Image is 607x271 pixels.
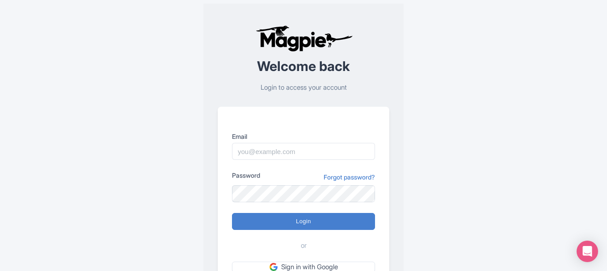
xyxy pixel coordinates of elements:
div: Open Intercom Messenger [577,241,598,262]
label: Password [232,171,260,180]
img: google.svg [270,263,278,271]
p: Login to access your account [218,83,389,93]
input: you@example.com [232,143,375,160]
span: or [301,241,307,251]
img: logo-ab69f6fb50320c5b225c76a69d11143b.png [253,25,354,52]
label: Email [232,132,375,141]
input: Login [232,213,375,230]
a: Forgot password? [324,172,375,182]
h2: Welcome back [218,59,389,74]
